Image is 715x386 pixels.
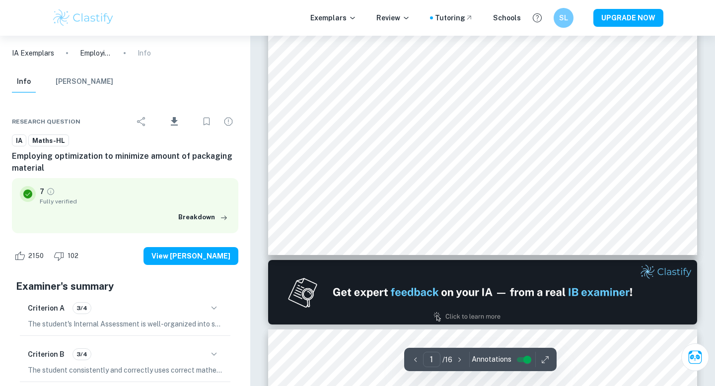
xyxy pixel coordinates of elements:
[80,48,112,59] p: Employing optimization to minimize amount of packaging material
[176,210,230,225] button: Breakdown
[73,350,91,359] span: 3/4
[143,247,238,265] button: View [PERSON_NAME]
[442,354,452,365] p: / 16
[138,48,151,59] p: Info
[62,251,84,261] span: 102
[153,109,195,134] div: Download
[28,319,222,329] p: The student's Internal Assessment is well-organized into sections, with clear subdivision of the ...
[73,304,91,313] span: 3/4
[28,349,65,360] h6: Criterion B
[56,71,113,93] button: [PERSON_NAME]
[132,112,151,131] div: Share
[23,251,49,261] span: 2150
[46,187,55,196] a: Grade fully verified
[16,279,234,294] h5: Examiner's summary
[435,12,473,23] a: Tutoring
[310,12,357,23] p: Exemplars
[28,365,222,376] p: The student consistently and correctly uses correct mathematical notation, symbols, and terminolo...
[12,117,80,126] span: Research question
[29,136,69,146] span: Maths-HL
[472,354,511,365] span: Annotations
[12,136,26,146] span: IA
[593,9,663,27] button: UPGRADE NOW
[12,48,54,59] a: IA Exemplars
[197,112,216,131] div: Bookmark
[40,197,230,206] span: Fully verified
[12,134,26,147] a: IA
[218,112,238,131] div: Report issue
[529,9,546,26] button: Help and Feedback
[268,260,697,324] img: Ad
[28,134,69,147] a: Maths-HL
[12,71,36,93] button: Info
[12,150,238,174] h6: Employing optimization to minimize amount of packaging material
[681,343,709,371] button: Ask Clai
[376,12,410,23] p: Review
[493,12,521,23] a: Schools
[40,186,44,197] p: 7
[52,8,115,28] img: Clastify logo
[558,12,570,23] h6: SL
[28,303,65,314] h6: Criterion A
[554,8,573,28] button: SL
[51,248,84,264] div: Dislike
[12,248,49,264] div: Like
